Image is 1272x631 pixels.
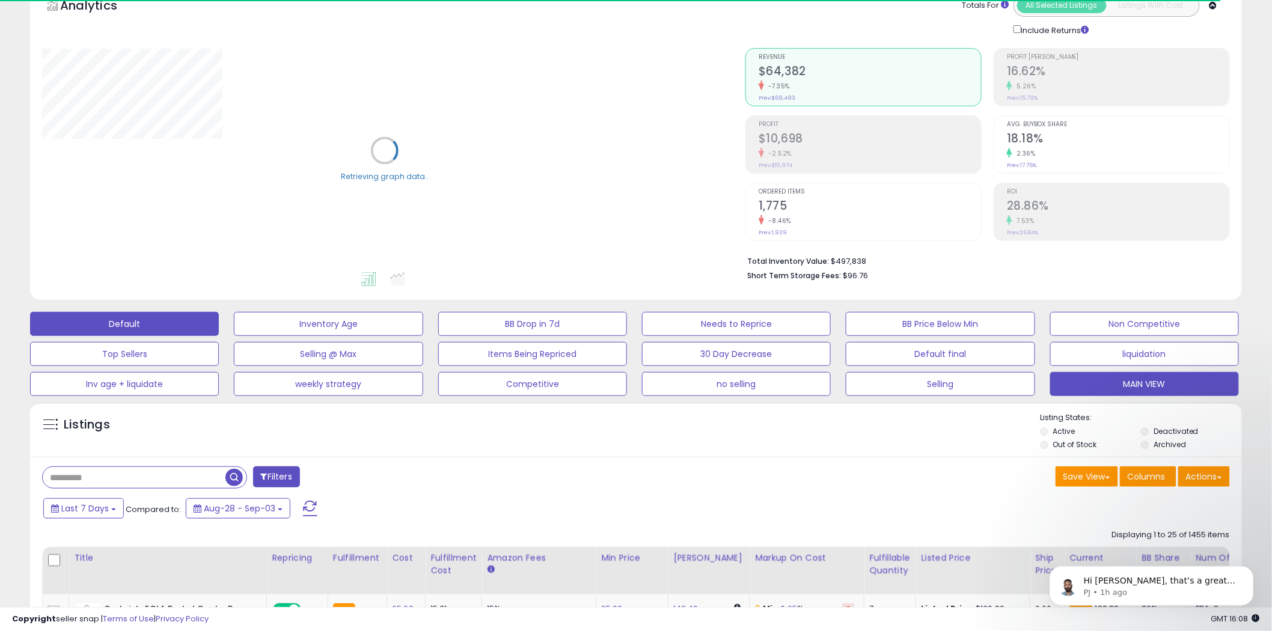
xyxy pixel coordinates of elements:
h5: Listings [64,416,110,433]
h2: 1,775 [759,199,981,215]
th: The percentage added to the cost of goods (COGS) that forms the calculator for Min & Max prices. [750,547,864,594]
button: Competitive [438,372,627,396]
div: Min Price [601,552,663,564]
a: Privacy Policy [156,613,209,624]
div: Markup on Cost [755,552,859,564]
small: Prev: 26.84% [1007,229,1038,236]
small: Prev: 15.79% [1007,94,1038,102]
button: no selling [642,372,831,396]
button: Actions [1178,466,1230,487]
span: $96.76 [843,270,868,281]
button: MAIN VIEW [1050,372,1239,396]
button: Columns [1120,466,1176,487]
div: Repricing [272,552,323,564]
span: Avg. Buybox Share [1007,121,1229,128]
p: Listing States: [1041,412,1242,424]
div: Fulfillment Cost [430,552,477,577]
button: Needs to Reprice [642,312,831,336]
button: Default [30,312,219,336]
small: Amazon Fees. [487,564,494,575]
button: Default final [846,342,1035,366]
h2: 28.86% [1007,199,1229,215]
span: Profit [PERSON_NAME] [1007,54,1229,61]
button: Items Being Repriced [438,342,627,366]
button: Aug-28 - Sep-03 [186,498,290,519]
div: Retrieving graph data.. [341,171,429,182]
small: -7.35% [764,82,790,91]
small: Prev: $10,974 [759,162,792,169]
label: Deactivated [1154,426,1199,436]
small: -2.52% [764,149,792,158]
h2: 16.62% [1007,64,1229,81]
b: Short Term Storage Fees: [747,270,841,281]
a: Terms of Use [103,613,154,624]
div: Include Returns [1004,23,1104,36]
button: Save View [1056,466,1118,487]
div: Cost [392,552,420,564]
span: Ordered Items [759,189,981,195]
div: Listed Price [921,552,1025,564]
li: $497,838 [747,253,1221,267]
span: Revenue [759,54,981,61]
small: -8.46% [764,216,791,225]
button: Last 7 Days [43,498,124,519]
label: Archived [1154,439,1186,450]
small: Prev: 17.76% [1007,162,1036,169]
h2: $64,382 [759,64,981,81]
div: Title [74,552,261,564]
label: Out of Stock [1053,439,1097,450]
button: 30 Day Decrease [642,342,831,366]
button: Selling @ Max [234,342,423,366]
button: BB Price Below Min [846,312,1035,336]
div: Fulfillable Quantity [869,552,911,577]
button: liquidation [1050,342,1239,366]
div: seller snap | | [12,614,209,625]
button: Inventory Age [234,312,423,336]
button: BB Drop in 7d [438,312,627,336]
small: 5.26% [1012,82,1036,91]
button: Top Sellers [30,342,219,366]
h2: $10,698 [759,132,981,148]
label: Active [1053,426,1075,436]
button: Inv age + liquidate [30,372,219,396]
div: [PERSON_NAME] [673,552,745,564]
b: Total Inventory Value: [747,256,829,266]
span: Profit [759,121,981,128]
small: 2.36% [1012,149,1036,158]
span: Columns [1128,471,1166,483]
small: Prev: $69,493 [759,94,795,102]
button: Selling [846,372,1035,396]
button: weekly strategy [234,372,423,396]
div: Displaying 1 to 25 of 1455 items [1112,529,1230,541]
strong: Copyright [12,613,56,624]
div: Fulfillment [333,552,382,564]
iframe: Intercom notifications message [1032,541,1272,625]
span: Compared to: [126,504,181,515]
div: Amazon Fees [487,552,591,564]
span: ROI [1007,189,1229,195]
small: Prev: 1,939 [759,229,787,236]
h2: 18.18% [1007,132,1229,148]
span: Last 7 Days [61,502,109,514]
button: Filters [253,466,300,487]
small: 7.53% [1012,216,1035,225]
span: Aug-28 - Sep-03 [204,502,275,514]
button: Non Competitive [1050,312,1239,336]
